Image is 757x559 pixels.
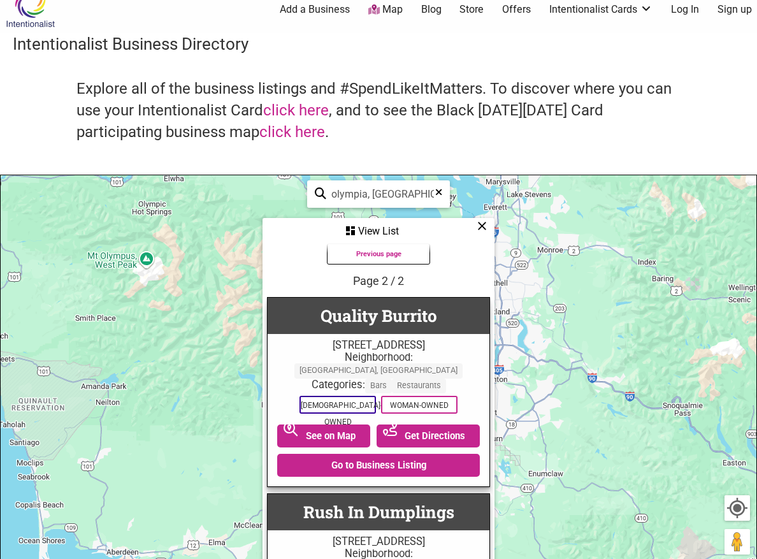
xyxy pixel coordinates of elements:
[459,3,484,17] a: Store
[725,529,750,555] button: Drag Pegman onto the map to open Street View
[502,3,531,17] a: Offers
[303,501,454,523] a: Rush In Dumplings
[280,3,350,17] a: Add a Business
[671,3,699,17] a: Log In
[381,396,458,414] span: Woman-Owned
[277,425,370,447] a: See on Map
[365,379,392,393] span: Bars
[274,339,483,351] div: [STREET_ADDRESS]
[368,3,403,17] a: Map
[326,182,442,207] input: Type to find and filter...
[307,180,450,208] div: Type to search and filter
[263,101,329,119] a: click here
[13,33,744,55] h3: Intentionalist Business Directory
[294,363,463,378] span: [GEOGRAPHIC_DATA], [GEOGRAPHIC_DATA]
[274,379,483,393] div: Categories:
[549,3,652,17] a: Intentionalist Cards
[277,454,480,477] a: Go to Business Listing
[327,243,430,265] button: Previous page
[76,78,681,143] h4: Explore all of the business listings and #SpendLikeItMatters. To discover where you can use your ...
[717,3,752,17] a: Sign up
[259,123,325,141] a: click here
[299,396,376,414] span: [DEMOGRAPHIC_DATA]-Owned
[261,274,496,287] div: Page 2 / 2
[264,219,493,243] div: View List
[725,495,750,521] button: Your Location
[377,425,480,447] a: Get Directions
[421,3,442,17] a: Blog
[274,351,483,378] div: Neighborhood:
[392,379,446,393] span: Restaurants
[321,305,437,326] a: Quality Burrito
[274,535,483,548] div: [STREET_ADDRESS]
